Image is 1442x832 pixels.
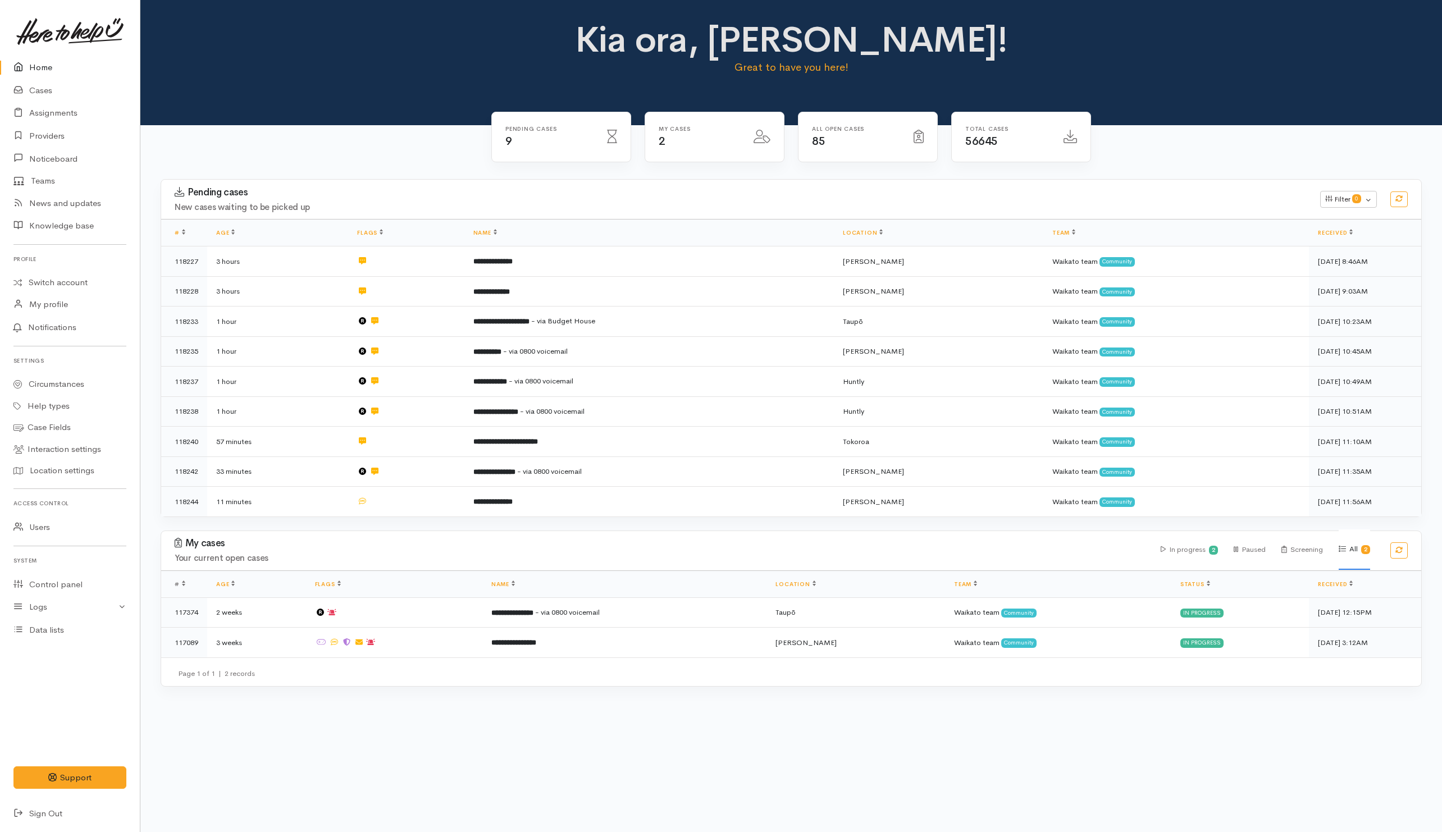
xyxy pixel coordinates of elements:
[505,134,512,148] span: 9
[161,367,207,397] td: 118237
[535,607,600,617] span: - via 0800 voicemail
[531,316,595,326] span: - via Budget House
[175,187,1307,198] h3: Pending cases
[1318,229,1353,236] a: Received
[207,367,348,397] td: 1 hour
[659,134,665,148] span: 2
[207,427,348,457] td: 57 minutes
[175,229,185,236] a: #
[207,396,348,427] td: 1 hour
[1043,336,1309,367] td: Waikato team
[207,276,348,307] td: 3 hours
[161,427,207,457] td: 118240
[1043,246,1309,277] td: Waikato team
[1052,229,1075,236] a: Team
[13,252,126,267] h6: Profile
[13,553,126,568] h6: System
[13,766,126,789] button: Support
[843,286,904,296] span: [PERSON_NAME]
[161,307,207,337] td: 118233
[1212,546,1215,554] b: 2
[1309,336,1421,367] td: [DATE] 10:45AM
[843,346,904,356] span: [PERSON_NAME]
[1099,348,1135,356] span: Community
[843,406,864,416] span: Huntly
[207,628,306,657] td: 3 weeks
[161,396,207,427] td: 118238
[843,257,904,266] span: [PERSON_NAME]
[1161,530,1219,570] div: In progress
[1364,546,1367,553] b: 2
[161,597,207,628] td: 117374
[659,126,740,132] h6: My cases
[775,607,796,617] span: Taupō
[1001,609,1037,618] span: Community
[945,628,1171,657] td: Waikato team
[843,229,883,236] a: Location
[1043,396,1309,427] td: Waikato team
[161,276,207,307] td: 118228
[1001,638,1037,647] span: Community
[1043,307,1309,337] td: Waikato team
[965,134,998,148] span: 56645
[473,229,497,236] a: Name
[775,580,815,588] a: Location
[1043,456,1309,487] td: Waikato team
[1099,437,1135,446] span: Community
[1309,246,1421,277] td: [DATE] 8:46AM
[1099,257,1135,266] span: Community
[954,580,977,588] a: Team
[1099,317,1135,326] span: Community
[1099,408,1135,417] span: Community
[812,126,900,132] h6: All Open cases
[161,246,207,277] td: 118227
[207,336,348,367] td: 1 hour
[1320,191,1377,208] button: Filter0
[207,487,348,516] td: 11 minutes
[175,538,1147,549] h3: My cases
[843,437,869,446] span: Tokoroa
[1309,597,1421,628] td: [DATE] 12:15PM
[1309,276,1421,307] td: [DATE] 9:03AM
[1309,396,1421,427] td: [DATE] 10:51AM
[1309,628,1421,657] td: [DATE] 3:12AM
[965,126,1050,132] h6: Total cases
[1352,194,1361,203] span: 0
[1309,427,1421,457] td: [DATE] 11:10AM
[216,229,235,236] a: Age
[480,60,1103,75] p: Great to have you here!
[775,638,837,647] span: [PERSON_NAME]
[509,376,573,386] span: - via 0800 voicemail
[1043,427,1309,457] td: Waikato team
[1180,638,1224,647] div: In progress
[178,669,255,678] small: Page 1 of 1 2 records
[843,467,904,476] span: [PERSON_NAME]
[1043,367,1309,397] td: Waikato team
[161,487,207,516] td: 118244
[161,628,207,657] td: 117089
[480,20,1103,60] h1: Kia ora, [PERSON_NAME]!
[491,580,515,588] a: Name
[207,456,348,487] td: 33 minutes
[161,336,207,367] td: 118235
[207,307,348,337] td: 1 hour
[1309,456,1421,487] td: [DATE] 11:35AM
[161,456,207,487] td: 118242
[315,580,341,588] a: Flags
[1234,530,1266,570] div: Paused
[945,597,1171,628] td: Waikato team
[505,126,594,132] h6: Pending cases
[843,317,863,326] span: Taupō
[812,134,825,148] span: 85
[216,580,235,588] a: Age
[843,377,864,386] span: Huntly
[1043,276,1309,307] td: Waikato team
[1180,609,1224,618] div: In progress
[517,467,582,476] span: - via 0800 voicemail
[503,346,568,356] span: - via 0800 voicemail
[1099,377,1135,386] span: Community
[175,203,1307,212] h4: New cases waiting to be picked up
[1099,497,1135,506] span: Community
[357,229,383,236] a: Flags
[13,353,126,368] h6: Settings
